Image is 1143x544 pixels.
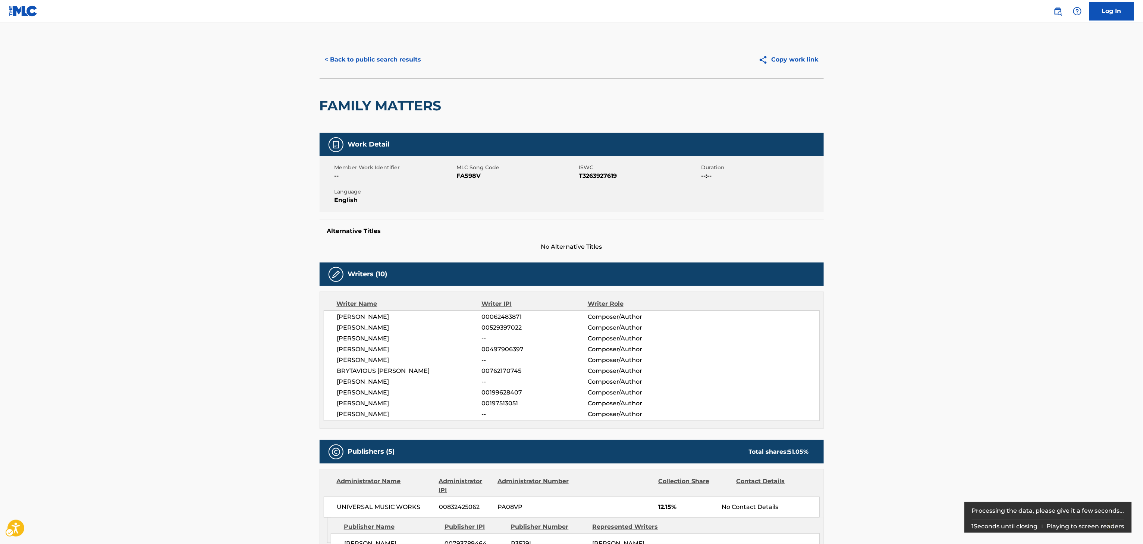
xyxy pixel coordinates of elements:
[337,312,482,321] span: [PERSON_NAME]
[588,345,684,354] span: Composer/Author
[588,323,684,332] span: Composer/Author
[588,399,684,408] span: Composer/Author
[497,503,570,512] span: PA08VP
[588,299,684,308] div: Writer Role
[481,323,587,332] span: 00529397022
[1053,7,1062,16] img: search
[439,477,492,495] div: Administrator IPI
[337,477,433,495] div: Administrator Name
[348,447,395,456] h5: Publishers (5)
[335,196,455,205] span: English
[588,356,684,365] span: Composer/Author
[753,50,824,69] button: Copy work link
[481,388,587,397] span: 00199628407
[335,188,455,196] span: Language
[722,503,819,512] div: No Contact Details
[972,523,974,530] span: 1
[481,299,588,308] div: Writer IPI
[481,399,587,408] span: 00197513051
[588,312,684,321] span: Composer/Author
[457,164,577,172] span: MLC Song Code
[658,477,731,495] div: Collection Share
[588,388,684,397] span: Composer/Author
[481,410,587,419] span: --
[337,323,482,332] span: [PERSON_NAME]
[332,270,340,279] img: Writers
[337,299,482,308] div: Writer Name
[481,367,587,375] span: 00762170745
[588,377,684,386] span: Composer/Author
[337,367,482,375] span: BRYTAVIOUS [PERSON_NAME]
[701,164,822,172] span: Duration
[337,399,482,408] span: [PERSON_NAME]
[344,522,439,531] div: Publisher Name
[788,448,809,455] span: 51.05 %
[481,377,587,386] span: --
[337,388,482,397] span: [PERSON_NAME]
[320,242,824,251] span: No Alternative Titles
[348,140,390,149] h5: Work Detail
[320,97,445,114] h2: FAMILY MATTERS
[1089,2,1134,21] a: Log In
[439,503,492,512] span: 00832425062
[327,227,816,235] h5: Alternative Titles
[1073,7,1082,16] img: help
[579,172,700,180] span: T3263927619
[332,447,340,456] img: Publishers
[337,410,482,419] span: [PERSON_NAME]
[481,334,587,343] span: --
[457,172,577,180] span: FA598V
[511,522,587,531] div: Publisher Number
[481,356,587,365] span: --
[593,522,669,531] div: Represented Writers
[337,345,482,354] span: [PERSON_NAME]
[348,270,387,279] h5: Writers (10)
[335,172,455,180] span: --
[588,334,684,343] span: Composer/Author
[337,377,482,386] span: [PERSON_NAME]
[337,356,482,365] span: [PERSON_NAME]
[737,477,809,495] div: Contact Details
[9,6,38,16] img: MLC Logo
[701,172,822,180] span: --:--
[588,410,684,419] span: Composer/Author
[749,447,809,456] div: Total shares:
[335,164,455,172] span: Member Work Identifier
[332,140,340,149] img: Work Detail
[658,503,716,512] span: 12.15%
[320,50,427,69] button: < Back to public search results
[497,477,570,495] div: Administrator Number
[579,164,700,172] span: ISWC
[445,522,505,531] div: Publisher IPI
[972,502,1124,520] div: Processing the data, please give it a few seconds...
[588,367,684,375] span: Composer/Author
[759,55,772,65] img: Copy work link
[481,312,587,321] span: 00062483871
[337,334,482,343] span: [PERSON_NAME]
[481,345,587,354] span: 00497906397
[337,503,434,512] span: UNIVERSAL MUSIC WORKS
